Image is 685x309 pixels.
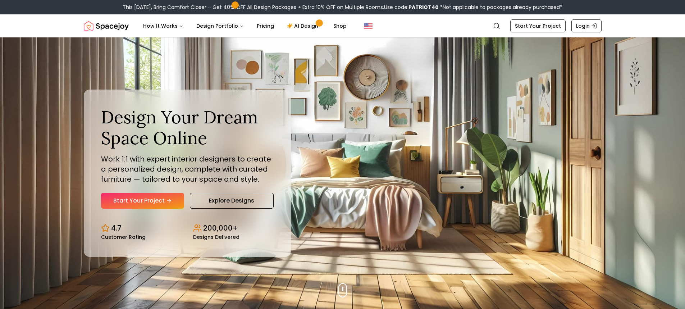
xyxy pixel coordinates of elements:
button: How It Works [137,19,189,33]
a: Login [571,19,602,32]
img: United States [364,22,373,30]
a: Pricing [251,19,280,33]
h1: Design Your Dream Space Online [101,107,274,148]
div: Design stats [101,217,274,240]
a: Start Your Project [101,193,184,209]
p: 200,000+ [203,223,238,233]
a: Shop [328,19,352,33]
nav: Global [84,14,602,37]
a: Spacejoy [84,19,129,33]
a: AI Design [281,19,326,33]
a: Explore Designs [190,193,274,209]
p: Work 1:1 with expert interior designers to create a personalized design, complete with curated fu... [101,154,274,184]
b: PATRIOT40 [408,4,439,11]
button: Design Portfolio [191,19,250,33]
p: 4.7 [111,223,122,233]
div: This [DATE], Bring Comfort Closer – Get 40% OFF All Design Packages + Extra 10% OFF on Multiple R... [123,4,562,11]
nav: Main [137,19,352,33]
span: *Not applicable to packages already purchased* [439,4,562,11]
img: Spacejoy Logo [84,19,129,33]
small: Customer Rating [101,235,146,240]
a: Start Your Project [510,19,566,32]
small: Designs Delivered [193,235,239,240]
span: Use code: [384,4,439,11]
